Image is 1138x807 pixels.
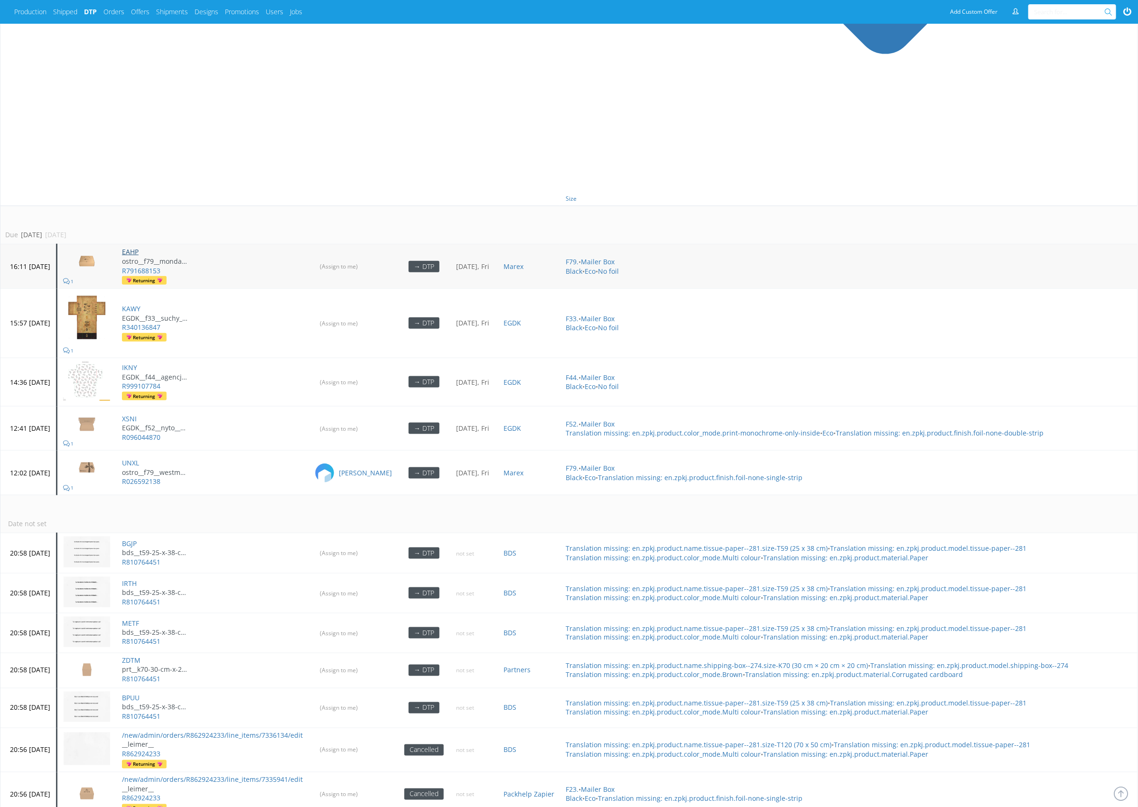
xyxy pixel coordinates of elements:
div: [DATE] [42,230,66,240]
div: → DTP [409,627,439,639]
a: Translation missing: en.zpkj.product.color_mode.Brown [566,670,743,679]
p: 16:11 [DATE] [10,262,50,271]
a: → DTP [409,318,439,327]
a: bds__t59-25-x-38-cm__es_beauty_s_r_l__METF [122,628,303,637]
a: Returning [122,760,167,769]
div: Cancelled [404,744,444,756]
p: 20:58 [DATE] [10,548,50,558]
span: not set [456,746,474,754]
p: 20:58 [DATE] [10,588,50,598]
span: not set [456,629,474,637]
a: Translation missing: en.zpkj.product.name.tissue-paper--281.size-T59 (25 x 38 cm) [566,624,828,633]
a: → DTP [409,666,439,675]
a: Mailer Box [581,785,615,794]
input: (Assign to me) [314,743,364,757]
a: [DATE], Fri [456,262,489,271]
p: ostro__f79__westmade_ltd__UNXL [122,468,188,477]
p: EGDK__f44__agencja_reklamowa_pej_pawel_jadwiszczok__IKNY [122,372,188,382]
input: (Assign to me) [314,546,364,560]
p: EGDK__f52__nyto__XSNI [122,423,188,433]
input: (Assign to me) [314,788,364,801]
a: Black [566,267,582,276]
a: Shipments [156,7,188,17]
a: Add Custom Offer [945,4,1003,19]
a: Returning [122,276,167,285]
a: Translation missing: en.zpkj.product.color_mode.Multi colour [566,633,761,642]
p: EGDK__f33__suchy__KAWY [122,314,188,323]
a: EGDK__f52__nyto__XSNI [122,423,303,433]
a: Mailer Box [581,373,615,382]
div: → DTP [409,467,439,479]
a: BDS [504,703,516,712]
a: R026592138 [122,477,160,486]
a: Translation missing: en.zpkj.product.model.tissue-paper--281 [830,624,1026,633]
a: /new/admin/orders/R862924233/line_items/7335941/edit [122,775,303,784]
a: → DTP [409,588,439,597]
a: Users [266,7,283,17]
p: __leimer__ [122,785,188,794]
a: Eco [585,473,596,482]
a: BDS [504,745,516,754]
div: → DTP [409,702,439,714]
a: EGDK [504,378,521,387]
p: bds__t59-25-x-38-cm__es_beauty_s_r_l__BGJP [122,548,188,557]
p: prt__k70-30-cm-x-20-cm-x-20-cm__es_beauty_s_r_l__ZDTM [122,665,188,675]
a: Translation missing: en.zpkj.product.material.Paper [763,708,928,717]
img: version_two_editor_design [63,454,111,480]
p: 12:41 [DATE] [10,424,50,433]
a: 1 [63,276,74,286]
a: EGDK__f44__agencja_reklamowa_pej_pawel_jadwiszczok__IKNY [122,372,303,382]
a: Translation missing: en.zpkj.product.name.tissue-paper--281.size-T59 (25 x 38 cm) [566,699,828,708]
a: Eco [822,428,833,437]
p: 20:56 [DATE] [10,790,50,799]
a: R791688153 [122,266,160,275]
img: version_two_editor_design.png [63,361,111,401]
p: 20:58 [DATE] [10,628,50,638]
a: BPUU [122,694,140,703]
p: ostro__f79__monday_merch__EAHP [122,257,188,266]
a: [DATE], Fri [456,468,489,477]
a: Translation missing: en.zpkj.product.material.Paper [763,593,928,602]
span: not set [456,549,474,557]
a: Translation missing: en.zpkj.product.material.Paper [763,553,928,562]
a: BDS [504,588,516,597]
a: bds__t59-25-x-38-cm__es_beauty_s_r_l__BPUU [122,703,303,712]
input: Search for... [1034,4,1107,19]
a: R096044870 [122,433,160,442]
a: BDS [504,628,516,637]
a: bds__t59-25-x-38-cm__es_beauty_s_r_l__IRTH [122,588,303,597]
a: F33. [566,314,578,323]
a: Eco [585,382,596,391]
a: F52. [566,419,578,428]
a: BDS [504,548,516,557]
a: Black [566,382,582,391]
a: → DTP [409,377,439,386]
div: Due [5,230,18,240]
input: (Assign to me) [314,260,364,273]
a: [DATE], Fri [456,378,489,387]
a: Translation missing: en.zpkj.product.model.tissue-paper--281 [830,584,1026,593]
span: Returning [125,333,164,342]
a: R862924233 [122,750,160,759]
a: Translation missing: en.zpkj.product.name.tissue-paper--281.size-T59 (25 x 38 cm) [566,544,828,553]
a: → DTP [409,703,439,712]
a: No foil [598,382,619,391]
a: BGJP [122,539,137,548]
a: EGDK [504,318,521,327]
a: Mailer Box [581,314,615,323]
a: [PERSON_NAME] [339,468,392,478]
input: (Assign to me) [314,626,364,640]
span: 1 [71,278,74,285]
a: Partners [504,666,531,675]
input: (Assign to me) [314,375,364,389]
a: prt__k70-30-cm-x-20-cm-x-20-cm__es_beauty_s_r_l__ZDTM [122,665,303,675]
a: Eco [585,323,596,332]
img: version_two_editor_design [63,409,111,436]
a: Translation missing: en.zpkj.product.color_mode.Multi colour [566,750,761,759]
p: bds__t59-25-x-38-cm__es_beauty_s_r_l__BPUU [122,703,188,712]
a: UNXL [122,458,139,467]
a: → DTP [409,628,439,637]
a: R862924233 [122,794,160,803]
a: DTP [84,7,97,17]
a: → DTP [409,424,439,433]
